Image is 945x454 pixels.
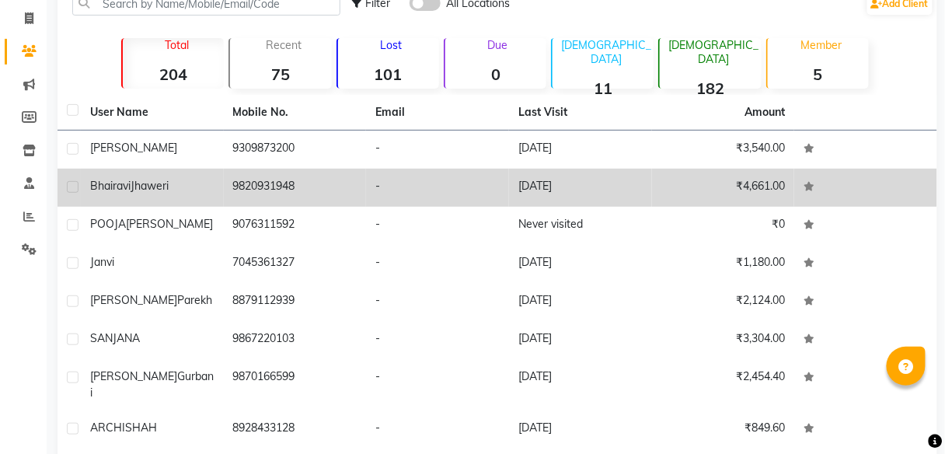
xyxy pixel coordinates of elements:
[366,245,509,283] td: -
[652,131,795,169] td: ₹3,540.00
[768,65,869,84] strong: 5
[126,217,213,231] span: [PERSON_NAME]
[90,255,114,269] span: Janvi
[90,293,177,307] span: [PERSON_NAME]
[666,38,761,66] p: [DEMOGRAPHIC_DATA]
[224,95,367,131] th: Mobile No.
[230,65,331,84] strong: 75
[177,293,212,307] span: Parekh
[344,38,439,52] p: Lost
[224,321,367,359] td: 9867220103
[553,79,654,98] strong: 11
[509,359,652,410] td: [DATE]
[652,169,795,207] td: ₹4,661.00
[90,141,177,155] span: [PERSON_NAME]
[509,207,652,245] td: Never visited
[735,95,794,130] th: Amount
[224,359,367,410] td: 9870166599
[338,65,439,84] strong: 101
[774,38,869,52] p: Member
[90,217,126,231] span: POOJA
[652,321,795,359] td: ₹3,304.00
[559,38,654,66] p: [DEMOGRAPHIC_DATA]
[652,410,795,449] td: ₹849.60
[224,283,367,321] td: 8879112939
[366,410,509,449] td: -
[509,131,652,169] td: [DATE]
[81,95,224,131] th: User Name
[90,179,131,193] span: Bhairavi
[224,169,367,207] td: 9820931948
[509,95,652,131] th: Last Visit
[366,283,509,321] td: -
[509,321,652,359] td: [DATE]
[123,65,224,84] strong: 204
[509,169,652,207] td: [DATE]
[660,79,761,98] strong: 182
[366,359,509,410] td: -
[224,131,367,169] td: 9309873200
[652,283,795,321] td: ₹2,124.00
[236,38,331,52] p: Recent
[366,169,509,207] td: -
[448,38,546,52] p: Due
[652,359,795,410] td: ₹2,454.40
[224,207,367,245] td: 9076311592
[366,321,509,359] td: -
[366,207,509,245] td: -
[366,95,509,131] th: Email
[131,179,169,193] span: Jhaweri
[224,245,367,283] td: 7045361327
[129,38,224,52] p: Total
[90,331,140,345] span: SANJANA
[509,410,652,449] td: [DATE]
[509,283,652,321] td: [DATE]
[224,410,367,449] td: 8928433128
[652,207,795,245] td: ₹0
[366,131,509,169] td: -
[445,65,546,84] strong: 0
[652,245,795,283] td: ₹1,180.00
[90,369,177,383] span: [PERSON_NAME]
[509,245,652,283] td: [DATE]
[90,421,125,435] span: ARCHI
[125,421,157,435] span: SHAH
